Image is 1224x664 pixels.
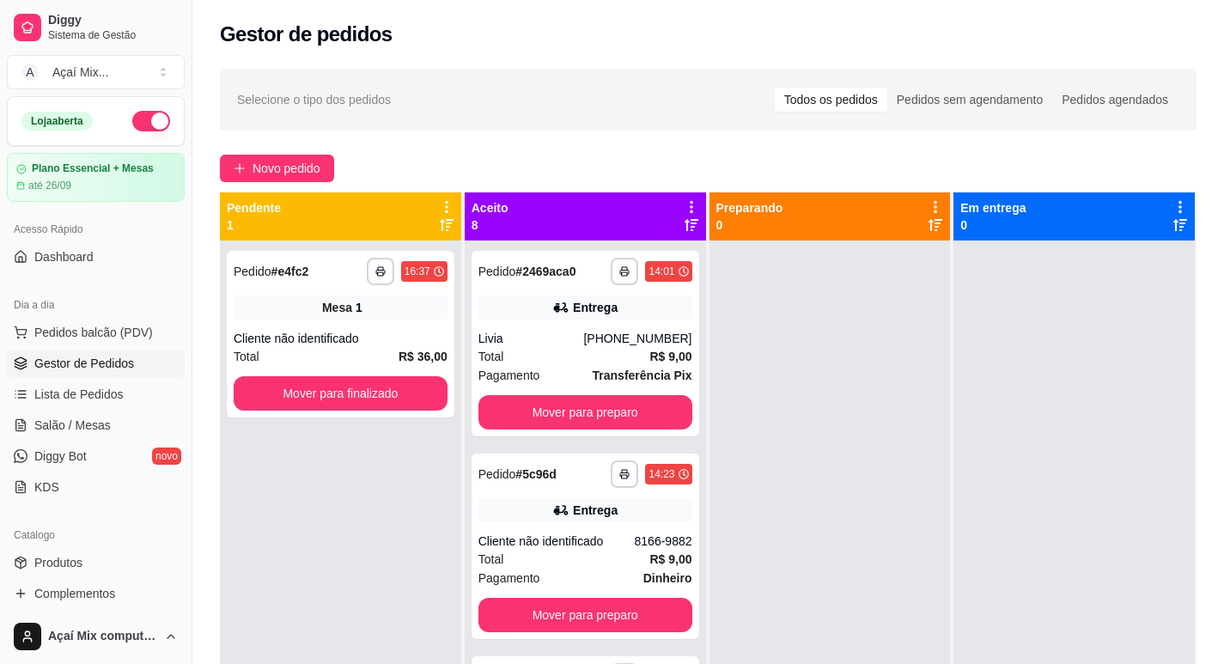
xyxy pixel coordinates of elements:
strong: # 2469aca0 [515,265,575,278]
span: Dashboard [34,248,94,265]
div: 14:23 [649,467,674,481]
article: Plano Essencial + Mesas [32,162,154,175]
span: Complementos [34,585,115,602]
article: até 26/09 [28,179,71,192]
a: Gestor de Pedidos [7,350,185,377]
p: 8 [472,216,508,234]
span: Produtos [34,554,82,571]
span: Diggy [48,13,178,28]
span: Pagamento [478,569,540,588]
button: Mover para preparo [478,598,692,632]
a: DiggySistema de Gestão [7,7,185,48]
span: Lista de Pedidos [34,386,124,403]
span: Total [234,347,259,366]
p: 0 [716,216,783,234]
div: Pedidos sem agendamento [887,88,1052,112]
a: Lista de Pedidos [7,381,185,408]
span: Pagamento [478,366,540,385]
div: Cliente não identificado [478,533,635,550]
div: Entrega [573,502,618,519]
div: Entrega [573,299,618,316]
div: 16:37 [405,265,430,278]
p: 0 [960,216,1026,234]
span: Sistema de Gestão [48,28,178,42]
strong: R$ 36,00 [399,350,448,363]
a: Salão / Mesas [7,411,185,439]
strong: # e4fc2 [271,265,309,278]
button: Pedidos balcão (PDV) [7,319,185,346]
span: Pedido [234,265,271,278]
a: Plano Essencial + Mesasaté 26/09 [7,153,185,202]
div: Catálogo [7,521,185,549]
div: Acesso Rápido [7,216,185,243]
span: Selecione o tipo dos pedidos [237,90,391,109]
a: Complementos [7,580,185,607]
span: Novo pedido [253,159,320,178]
strong: R$ 9,00 [649,552,691,566]
span: Pedido [478,265,516,278]
button: Mover para preparo [478,395,692,429]
button: Açaí Mix computador [7,616,185,657]
div: Dia a dia [7,291,185,319]
a: KDS [7,473,185,501]
p: Preparando [716,199,783,216]
a: Produtos [7,549,185,576]
span: Salão / Mesas [34,417,111,434]
span: KDS [34,478,59,496]
span: Total [478,347,504,366]
div: Pedidos agendados [1052,88,1178,112]
span: Diggy Bot [34,448,87,465]
div: [PHONE_NUMBER] [583,330,691,347]
strong: Dinheiro [643,571,692,585]
button: Novo pedido [220,155,334,182]
div: 14:01 [649,265,674,278]
div: Todos os pedidos [775,88,887,112]
p: Em entrega [960,199,1026,216]
div: 8166-9882 [635,533,692,550]
a: Diggy Botnovo [7,442,185,470]
span: plus [234,162,246,174]
button: Alterar Status [132,111,170,131]
a: Dashboard [7,243,185,271]
strong: Transferência Pix [593,369,692,382]
div: Cliente não identificado [234,330,448,347]
span: Gestor de Pedidos [34,355,134,372]
div: Livia [478,330,584,347]
span: Pedidos balcão (PDV) [34,324,153,341]
div: Loja aberta [21,112,93,131]
span: Açaí Mix computador [48,629,157,644]
strong: # 5c96d [515,467,557,481]
button: Select a team [7,55,185,89]
span: Mesa [322,299,352,316]
p: Aceito [472,199,508,216]
button: Mover para finalizado [234,376,448,411]
h2: Gestor de pedidos [220,21,393,48]
p: Pendente [227,199,281,216]
span: Pedido [478,467,516,481]
p: 1 [227,216,281,234]
span: Total [478,550,504,569]
strong: R$ 9,00 [649,350,691,363]
span: A [21,64,39,81]
div: Açaí Mix ... [52,64,108,81]
div: 1 [356,299,362,316]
